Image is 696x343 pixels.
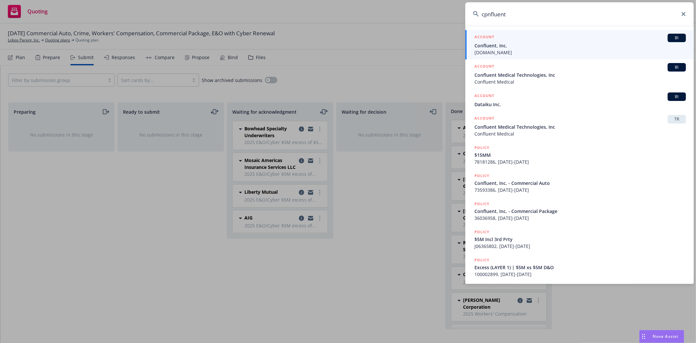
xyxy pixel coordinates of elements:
div: Drag to move [640,330,648,343]
a: POLICY$15MM78181286, [DATE]-[DATE] [465,141,694,169]
span: $15MM [474,152,686,158]
span: Confluent, Inc. - Commercial Auto [474,180,686,187]
a: POLICY$5M Incl 3rd PrtyJ06365802, [DATE]-[DATE] [465,225,694,253]
a: ACCOUNTBIConfluent, Inc.[DOMAIN_NAME] [465,30,694,59]
span: Confluent Medical Technologies, Inc [474,72,686,78]
a: ACCOUNTTRConfluent Medical Technologies, IncConfluent Medical [465,111,694,141]
a: POLICYConfluent, Inc. - Commercial Package36036958, [DATE]-[DATE] [465,197,694,225]
span: Confluent, Inc. - Commercial Package [474,208,686,215]
h5: POLICY [474,172,489,179]
h5: POLICY [474,201,489,207]
span: 100002899, [DATE]-[DATE] [474,271,686,278]
span: $5M Incl 3rd Prty [474,236,686,243]
button: Nova Assist [639,330,684,343]
span: J06365802, [DATE]-[DATE] [474,243,686,250]
span: Confluent Medical Technologies, Inc [474,123,686,130]
span: Confluent Medical [474,78,686,85]
a: POLICYConfluent, Inc. - Commercial Auto73593386, [DATE]-[DATE] [465,169,694,197]
span: Nova Assist [653,334,679,339]
span: Dataiku Inc. [474,101,686,108]
a: ACCOUNTBIDataiku Inc. [465,89,694,111]
a: ACCOUNTBIConfluent Medical Technologies, IncConfluent Medical [465,59,694,89]
h5: ACCOUNT [474,92,494,100]
span: Confluent, Inc. [474,42,686,49]
span: TR [670,116,683,122]
span: BI [670,35,683,41]
h5: ACCOUNT [474,115,494,123]
h5: POLICY [474,229,489,235]
h5: POLICY [474,257,489,263]
h5: POLICY [474,144,489,151]
span: 73593386, [DATE]-[DATE] [474,187,686,193]
span: Excess (LAYER 1) | $5M xs $5M D&O [474,264,686,271]
h5: ACCOUNT [474,34,494,41]
span: 78181286, [DATE]-[DATE] [474,158,686,165]
h5: ACCOUNT [474,63,494,71]
a: POLICYExcess (LAYER 1) | $5M xs $5M D&O100002899, [DATE]-[DATE] [465,253,694,281]
input: Search... [465,2,694,26]
span: [DOMAIN_NAME] [474,49,686,56]
span: 36036958, [DATE]-[DATE] [474,215,686,221]
span: BI [670,64,683,70]
span: BI [670,94,683,100]
span: Confluent Medical [474,130,686,137]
